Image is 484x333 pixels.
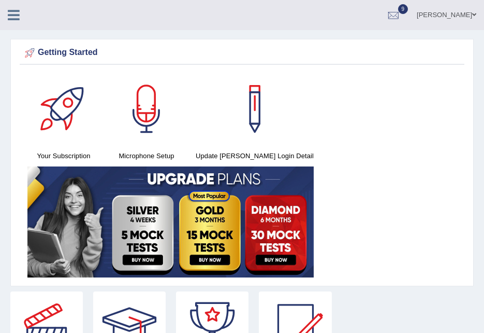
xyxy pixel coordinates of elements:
[27,166,314,277] img: small5.jpg
[398,4,408,14] span: 9
[22,45,462,61] div: Getting Started
[110,150,183,161] h4: Microphone Setup
[27,150,100,161] h4: Your Subscription
[193,150,316,161] h4: Update [PERSON_NAME] Login Detail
